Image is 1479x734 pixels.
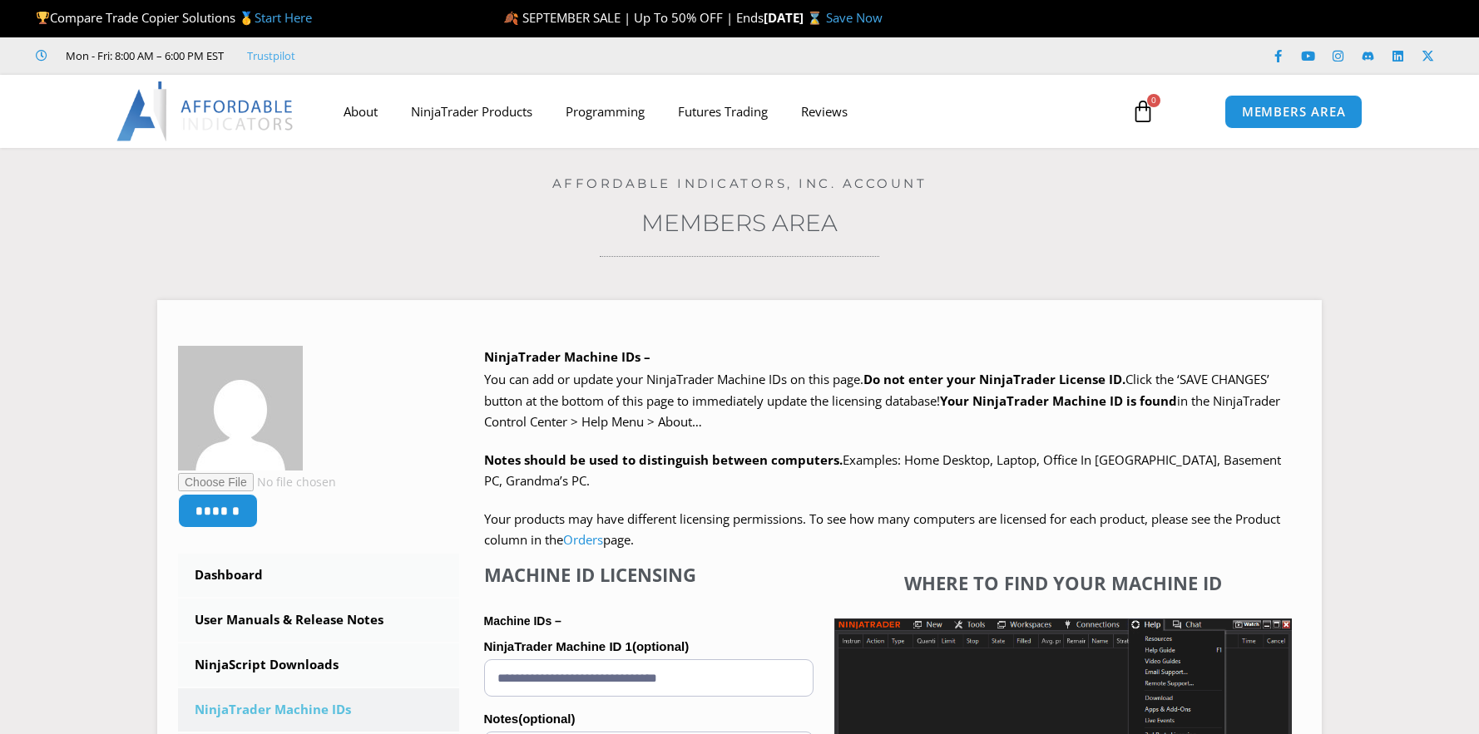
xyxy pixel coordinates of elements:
span: MEMBERS AREA [1242,106,1346,118]
img: a51a53e9e2798f4ff5e9ae80a73b601d047a244580fb7d786b718ed7fd363a4a [178,346,303,470]
a: NinjaTrader Products [394,92,549,131]
a: Futures Trading [661,92,784,131]
span: Click the ‘SAVE CHANGES’ button at the bottom of this page to immediately update the licensing da... [484,371,1280,430]
h4: Machine ID Licensing [484,564,814,585]
a: NinjaScript Downloads [178,643,459,687]
span: Compare Trade Copier Solutions 🥇 [36,9,312,26]
nav: Menu [327,92,1112,131]
strong: [DATE] ⌛ [764,9,826,26]
span: Mon - Fri: 8:00 AM – 6:00 PM EST [62,46,224,66]
span: Your products may have different licensing permissions. To see how many computers are licensed fo... [484,510,1280,549]
a: Trustpilot [247,46,295,66]
strong: Machine IDs – [484,614,561,628]
a: Affordable Indicators, Inc. Account [552,175,927,191]
span: Examples: Home Desktop, Laptop, Office In [GEOGRAPHIC_DATA], Basement PC, Grandma’s PC. [484,451,1281,490]
b: Do not enter your NinjaTrader License ID. [863,371,1125,387]
span: (optional) [632,639,689,653]
a: Save Now [826,9,883,26]
a: Members Area [641,209,838,237]
a: MEMBERS AREA [1224,95,1363,129]
img: LogoAI | Affordable Indicators – NinjaTrader [116,81,295,141]
a: NinjaTrader Machine IDs [178,688,459,732]
span: 🍂 SEPTEMBER SALE | Up To 50% OFF | Ends [503,9,764,26]
strong: Your NinjaTrader Machine ID is found [940,392,1177,409]
img: 🏆 [37,12,49,24]
span: You can add or update your NinjaTrader Machine IDs on this page. [484,371,863,387]
a: Programming [549,92,661,131]
span: (optional) [518,712,575,726]
a: Orders [563,531,603,548]
a: Start Here [255,9,312,26]
a: 0 [1106,87,1180,135]
a: User Manuals & Release Notes [178,599,459,642]
a: About [327,92,394,131]
label: Notes [484,707,814,732]
label: NinjaTrader Machine ID 1 [484,634,814,659]
strong: Notes should be used to distinguish between computers. [484,451,843,468]
span: 0 [1147,94,1160,107]
a: Dashboard [178,554,459,597]
b: NinjaTrader Machine IDs – [484,348,650,365]
h4: Where to find your Machine ID [834,572,1292,594]
a: Reviews [784,92,864,131]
